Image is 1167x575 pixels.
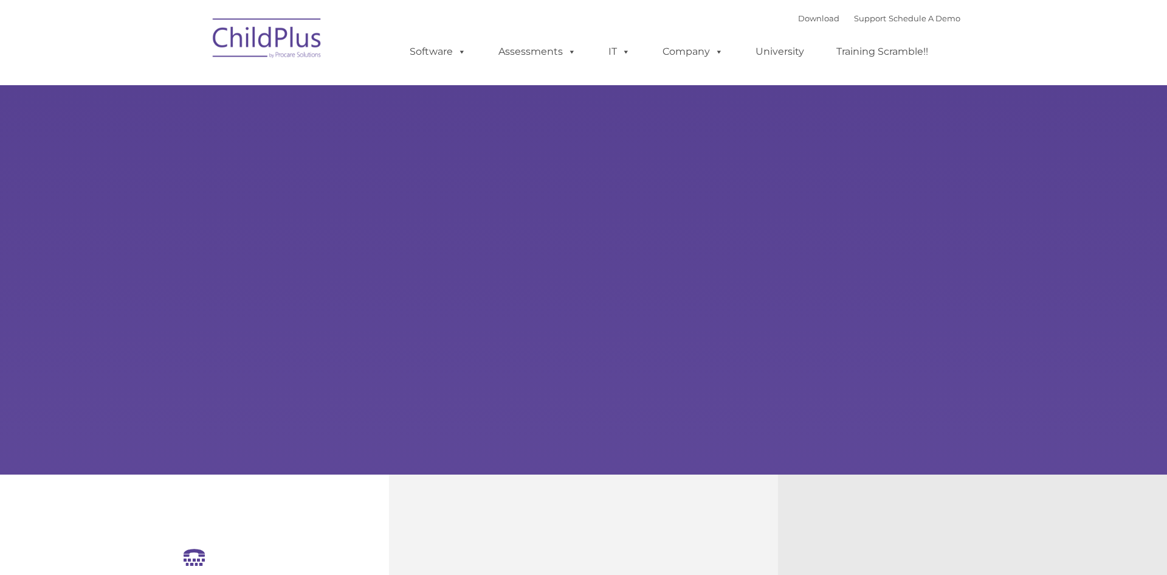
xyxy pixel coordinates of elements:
font: | [798,13,960,23]
a: Software [398,40,478,64]
a: Company [650,40,735,64]
a: IT [596,40,642,64]
a: Download [798,13,839,23]
a: Training Scramble!! [824,40,940,64]
a: Support [854,13,886,23]
a: Schedule A Demo [889,13,960,23]
img: ChildPlus by Procare Solutions [207,10,328,71]
a: Assessments [486,40,588,64]
a: University [743,40,816,64]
